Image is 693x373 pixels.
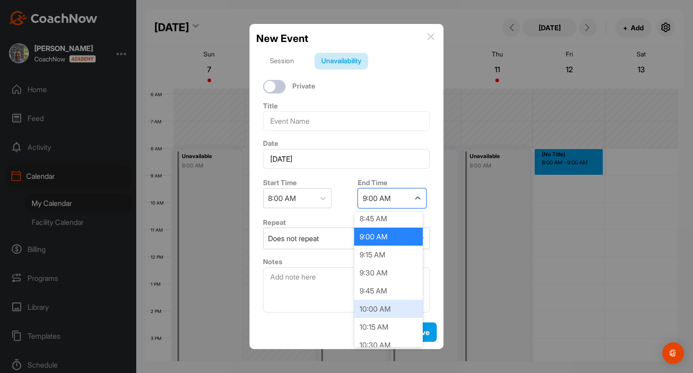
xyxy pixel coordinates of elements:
[268,233,319,244] div: Does not repeat
[358,178,388,187] label: End Time
[427,33,434,40] img: info
[354,300,423,318] div: 10:00 AM
[292,81,315,92] label: Private
[314,53,368,70] div: Unavailability
[263,111,430,131] input: Event Name
[354,228,423,246] div: 9:00 AM
[263,218,286,227] label: Repeat
[263,149,430,169] input: Select Date
[263,257,282,266] label: Notes
[662,342,684,364] div: Open Intercom Messenger
[263,53,301,70] div: Session
[263,178,297,187] label: Start Time
[354,282,423,300] div: 9:45 AM
[263,102,278,110] label: Title
[354,318,423,336] div: 10:15 AM
[354,336,423,354] div: 10:30 AM
[268,193,296,204] div: 8:00 AM
[263,139,278,148] label: Date
[354,264,423,282] div: 9:30 AM
[354,246,423,264] div: 9:15 AM
[256,31,308,46] h2: New Event
[354,210,423,228] div: 8:45 AM
[363,193,391,204] div: 9:00 AM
